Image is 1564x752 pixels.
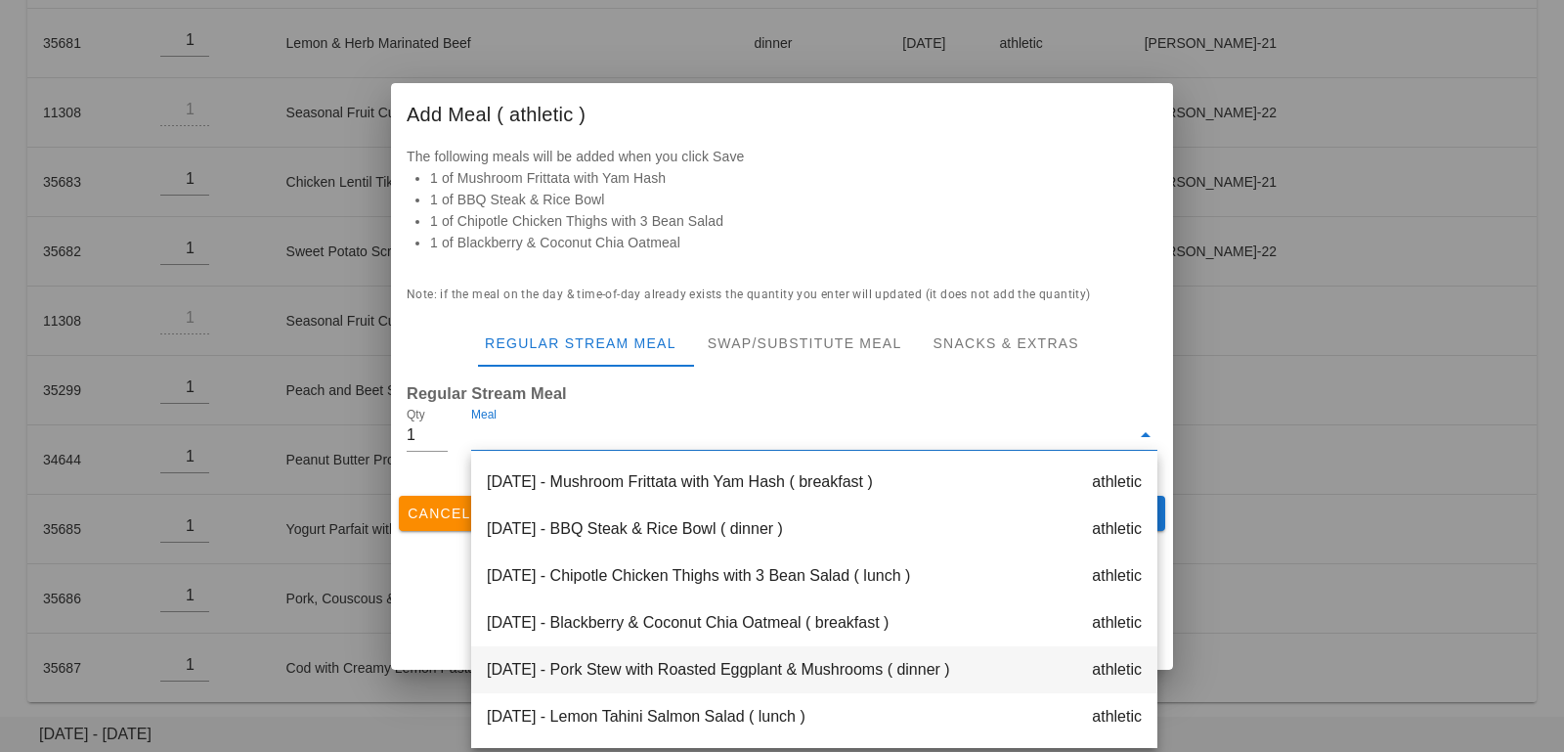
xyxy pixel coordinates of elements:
[407,382,1157,404] h3: Regular Stream Meal
[391,146,1173,269] div: The following meals will be added when you click Save
[1092,470,1142,494] span: athletic
[471,506,1157,553] div: [DATE] - BBQ Steak & Rice Bowl ( dinner )
[430,210,1157,232] li: 1 of Chipotle Chicken Thighs with 3 Bean Salad
[471,459,1157,506] div: [DATE] - Mushroom Frittata with Yam Hash ( breakfast )
[1092,564,1142,588] span: athletic
[917,320,1094,367] div: Snacks & Extras
[1092,658,1142,682] span: athletic
[407,285,1157,304] p: Note: if the meal on the day & time-of-day already exists the quantity you enter will updated (it...
[471,693,1157,740] div: [DATE] - Lemon Tahini Salmon Salad ( lunch )
[692,320,918,367] div: Swap/Substitute Meal
[391,83,1173,146] div: Add Meal ( athletic )
[407,506,471,521] span: Cancel
[471,553,1157,599] div: [DATE] - Chipotle Chicken Thighs with 3 Bean Salad ( lunch )
[471,408,497,422] label: Meal
[469,320,692,367] div: Regular Stream Meal
[430,167,1157,189] li: 1 of Mushroom Frittata with Yam Hash
[1092,611,1142,635] span: athletic
[399,496,479,531] button: Cancel
[471,599,1157,646] div: [DATE] - Blackberry & Coconut Chia Oatmeal ( breakfast )
[471,646,1157,693] div: [DATE] - Pork Stew with Roasted Eggplant & Mushrooms ( dinner )
[1092,517,1142,541] span: athletic
[407,408,425,422] label: Qty
[430,232,1157,253] li: 1 of Blackberry & Coconut Chia Oatmeal
[1092,705,1142,729] span: athletic
[430,189,1157,210] li: 1 of BBQ Steak & Rice Bowl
